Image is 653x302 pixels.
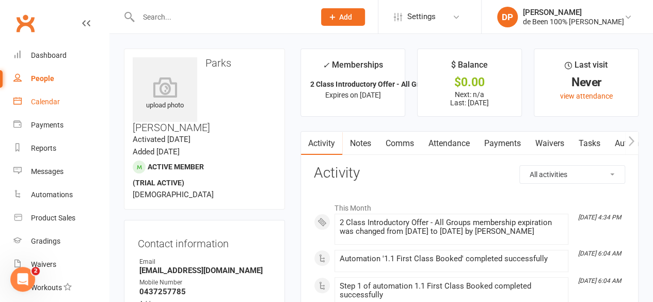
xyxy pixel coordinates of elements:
iframe: Intercom live chat [10,267,35,292]
a: Waivers [13,253,109,276]
div: Email [139,257,271,267]
h3: Parks [PERSON_NAME] [133,57,276,133]
a: Workouts [13,276,109,299]
a: Payments [13,114,109,137]
div: $ Balance [451,58,488,77]
a: Automations [13,183,109,206]
a: Notes [342,132,378,155]
h3: Contact information [138,234,271,249]
a: Activity [301,132,342,155]
strong: 2 Class Introductory Offer - All Groups [310,80,435,88]
span: Settings [407,5,436,28]
a: Messages [13,160,109,183]
div: Dashboard [31,51,67,59]
input: Search... [135,10,308,24]
div: Automations [31,190,73,199]
div: Workouts [31,283,62,292]
button: Add [321,8,365,26]
div: Never [544,77,629,88]
div: Product Sales [31,214,75,222]
a: Clubworx [12,10,38,36]
a: Waivers [528,132,571,155]
div: Memberships [323,58,383,77]
i: [DATE] 6:04 AM [578,277,621,284]
div: People [31,74,54,83]
time: Activated [DATE] [133,135,190,144]
a: Payments [476,132,528,155]
a: Gradings [13,230,109,253]
div: Messages [31,167,63,176]
a: Reports [13,137,109,160]
a: Attendance [421,132,476,155]
a: People [13,67,109,90]
div: Step 1 of automation 1.1 First Class Booked completed successfully [339,282,564,299]
span: Active member (trial active) [133,163,204,187]
strong: 0437257785 [139,287,271,296]
span: 2 [31,267,40,275]
a: Dashboard [13,44,109,67]
div: $0.00 [427,77,512,88]
i: [DATE] 6:04 AM [578,250,621,257]
div: [PERSON_NAME] [523,8,624,17]
a: Calendar [13,90,109,114]
li: This Month [314,197,625,214]
i: ✓ [323,60,329,70]
div: Calendar [31,98,60,106]
a: view attendance [560,92,613,100]
span: Add [339,13,352,21]
div: upload photo [133,77,197,111]
i: [DATE] 4:34 PM [578,214,621,221]
h3: Activity [314,165,625,181]
div: DP [497,7,518,27]
a: Product Sales [13,206,109,230]
div: Gradings [31,237,60,245]
div: Waivers [31,260,56,268]
div: Automation '1.1 First Class Booked' completed successfully [339,255,564,263]
strong: [EMAIL_ADDRESS][DOMAIN_NAME] [139,266,271,275]
a: Tasks [571,132,607,155]
span: Expires on [DATE] [325,91,381,99]
a: Comms [378,132,421,155]
p: Next: n/a Last: [DATE] [427,90,512,107]
div: Reports [31,144,56,152]
div: Last visit [565,58,608,77]
div: de Been 100% [PERSON_NAME] [523,17,624,26]
div: Mobile Number [139,278,271,288]
span: [DEMOGRAPHIC_DATA] [133,190,214,199]
time: Added [DATE] [133,147,180,156]
div: 2 Class Introductory Offer - All Groups membership expiration was changed from [DATE] to [DATE] b... [339,218,564,236]
div: Payments [31,121,63,129]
